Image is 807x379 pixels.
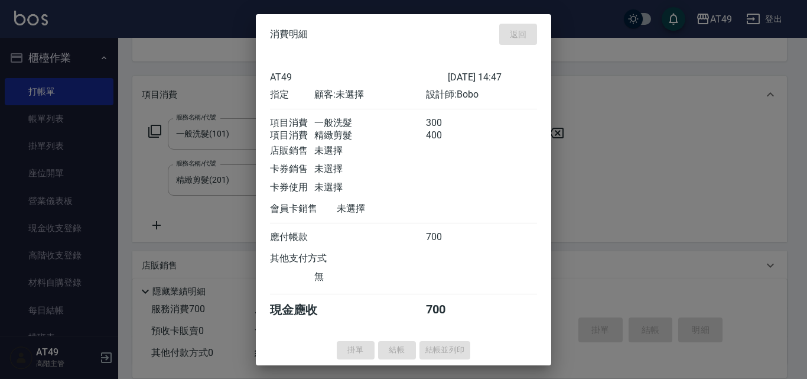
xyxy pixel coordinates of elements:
[314,129,425,142] div: 精緻剪髮
[270,252,359,265] div: 其他支付方式
[314,89,425,101] div: 顧客: 未選擇
[270,302,337,318] div: 現金應收
[270,72,448,83] div: AT49
[314,182,425,194] div: 未選擇
[270,203,337,215] div: 會員卡銷售
[426,302,470,318] div: 700
[448,72,537,83] div: [DATE] 14:47
[270,145,314,157] div: 店販銷售
[270,182,314,194] div: 卡券使用
[426,129,470,142] div: 400
[314,145,425,157] div: 未選擇
[270,117,314,129] div: 項目消費
[314,163,425,176] div: 未選擇
[270,129,314,142] div: 項目消費
[314,271,425,283] div: 無
[426,231,470,244] div: 700
[426,117,470,129] div: 300
[314,117,425,129] div: 一般洗髮
[270,163,314,176] div: 卡券銷售
[337,203,448,215] div: 未選擇
[426,89,537,101] div: 設計師: Bobo
[270,28,308,40] span: 消費明細
[270,231,314,244] div: 應付帳款
[270,89,314,101] div: 指定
